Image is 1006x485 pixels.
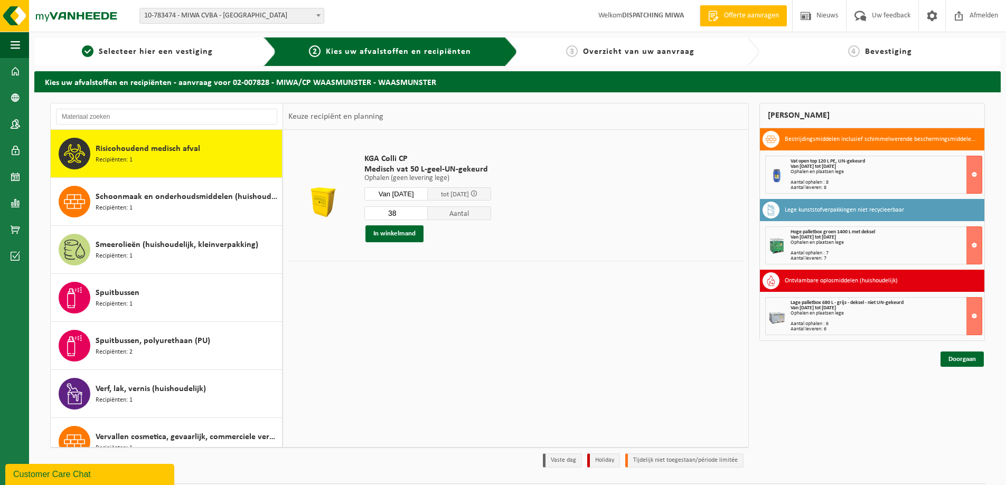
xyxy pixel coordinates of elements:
strong: Van [DATE] tot [DATE] [791,234,836,240]
h3: Lege kunststofverpakkingen niet recycleerbaar [785,202,904,218]
div: Ophalen en plaatsen lege [791,311,982,316]
span: 3 [566,45,578,57]
div: Aantal leveren: 6 [791,327,982,332]
button: Verf, lak, vernis (huishoudelijk) Recipiënten: 1 [51,370,283,418]
span: 1 [82,45,93,57]
button: Schoonmaak en onderhoudsmiddelen (huishoudelijk) Recipiënten: 1 [51,178,283,226]
button: Vervallen cosmetica, gevaarlijk, commerciele verpakking (huishoudelijk) Recipiënten: 1 [51,418,283,466]
span: Overzicht van uw aanvraag [583,47,694,56]
input: Selecteer datum [364,187,428,201]
span: Recipiënten: 2 [96,347,133,357]
h2: Kies uw afvalstoffen en recipiënten - aanvraag voor 02-007828 - MIWA/CP WAASMUNSTER - WAASMUNSTER [34,71,1001,92]
span: Aantal [428,206,491,220]
a: Doorgaan [941,351,984,367]
div: Aantal leveren: 7 [791,256,982,261]
span: Vat open top 120 L PE, UN-gekeurd [791,158,865,164]
div: Aantal ophalen : 6 [791,321,982,327]
button: Smeerolieën (huishoudelijk, kleinverpakking) Recipiënten: 1 [51,226,283,274]
span: Kies uw afvalstoffen en recipiënten [326,47,471,56]
a: 1Selecteer hier een vestiging [40,45,255,58]
p: Ophalen (geen levering lege) [364,175,491,182]
h3: Ontvlambare oplosmiddelen (huishoudelijk) [785,272,898,289]
button: Spuitbussen, polyurethaan (PU) Recipiënten: 2 [51,322,283,370]
iframe: chat widget [5,462,176,485]
span: 10-783474 - MIWA CVBA - SINT-NIKLAAS [139,8,324,24]
strong: Van [DATE] tot [DATE] [791,305,836,311]
div: [PERSON_NAME] [759,103,985,128]
button: Risicohoudend medisch afval Recipiënten: 1 [51,130,283,178]
li: Holiday [587,453,620,468]
span: 2 [309,45,321,57]
li: Vaste dag [543,453,582,468]
div: Ophalen en plaatsen lege [791,169,982,175]
li: Tijdelijk niet toegestaan/période limitée [625,453,744,468]
div: Ophalen en plaatsen lege [791,240,982,245]
span: Risicohoudend medisch afval [96,142,200,155]
span: Vervallen cosmetica, gevaarlijk, commerciele verpakking (huishoudelijk) [96,431,279,443]
div: Aantal ophalen : 8 [791,180,982,185]
div: Aantal leveren: 8 [791,185,982,191]
span: Recipiënten: 1 [96,395,133,405]
span: KGA Colli CP [364,154,491,164]
span: Smeerolieën (huishoudelijk, kleinverpakking) [96,239,258,251]
button: In winkelmand [365,225,424,242]
h3: Bestrijdingsmiddelen inclusief schimmelwerende beschermingsmiddelen (huishoudelijk) [785,131,977,148]
span: Spuitbussen [96,287,139,299]
div: Aantal ophalen : 7 [791,251,982,256]
span: Lage palletbox 680 L - grijs - deksel - niet UN-gekeurd [791,300,904,306]
span: Schoonmaak en onderhoudsmiddelen (huishoudelijk) [96,191,279,203]
strong: DISPATCHING MIWA [622,12,684,20]
span: Recipiënten: 1 [96,155,133,165]
span: tot [DATE] [441,191,469,198]
div: Keuze recipiënt en planning [283,103,389,130]
a: Offerte aanvragen [700,5,787,26]
span: Selecteer hier een vestiging [99,47,213,56]
span: Spuitbussen, polyurethaan (PU) [96,335,210,347]
span: 10-783474 - MIWA CVBA - SINT-NIKLAAS [140,8,324,23]
span: Hoge palletbox groen 1400 L met deksel [791,229,875,235]
span: Offerte aanvragen [721,11,782,21]
span: Verf, lak, vernis (huishoudelijk) [96,383,206,395]
span: Recipiënten: 1 [96,251,133,261]
span: Medisch vat 50 L-geel-UN-gekeurd [364,164,491,175]
button: Spuitbussen Recipiënten: 1 [51,274,283,322]
span: 4 [848,45,860,57]
span: Recipiënten: 1 [96,299,133,309]
strong: Van [DATE] tot [DATE] [791,164,836,169]
input: Materiaal zoeken [56,109,277,125]
span: Bevestiging [865,47,912,56]
span: Recipiënten: 1 [96,203,133,213]
span: Recipiënten: 1 [96,443,133,453]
